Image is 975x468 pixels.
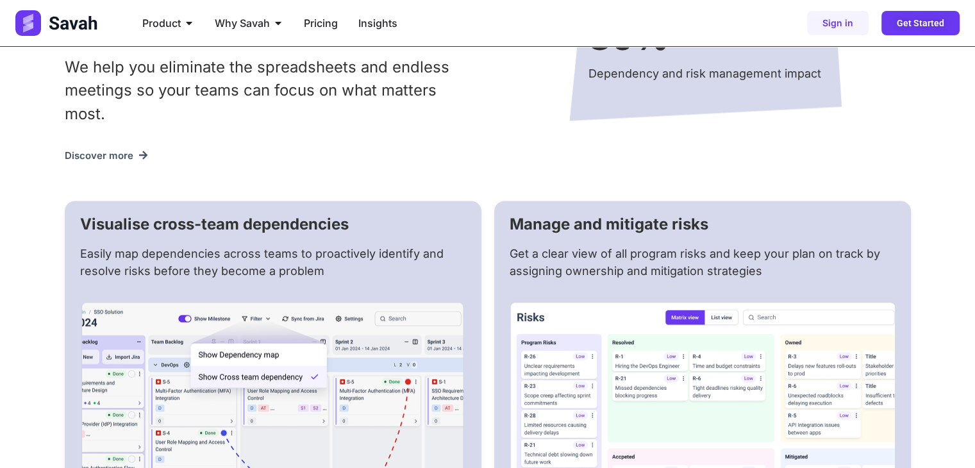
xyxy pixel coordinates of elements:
[897,19,944,28] span: Get Started
[358,15,397,31] a: Insights
[881,11,960,35] a: Get Started
[142,15,181,31] span: Product
[588,21,829,55] h2: 80%
[132,10,621,36] nav: Menu
[65,150,133,160] span: Discover more
[132,10,621,36] div: Menu Toggle
[588,68,829,79] p: Dependency and risk management impact
[65,56,475,125] p: We help you eliminate the spreadsheets and endless meetings so your teams can focus on what matte...
[510,216,896,231] h2: Manage and mitigate risks
[911,406,975,468] iframe: Chat Widget
[807,11,869,35] a: Sign in
[304,15,338,31] a: Pricing
[215,15,270,31] span: Why Savah
[80,216,466,231] h2: Visualise cross-team dependencies
[80,244,466,279] p: Easily map dependencies across teams to proactively identify and resolve risks before they become...
[822,19,853,28] span: Sign in
[510,244,896,279] p: Get a clear view of all program risks and keep your plan on track by assigning ownership and miti...
[65,150,148,160] a: Discover more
